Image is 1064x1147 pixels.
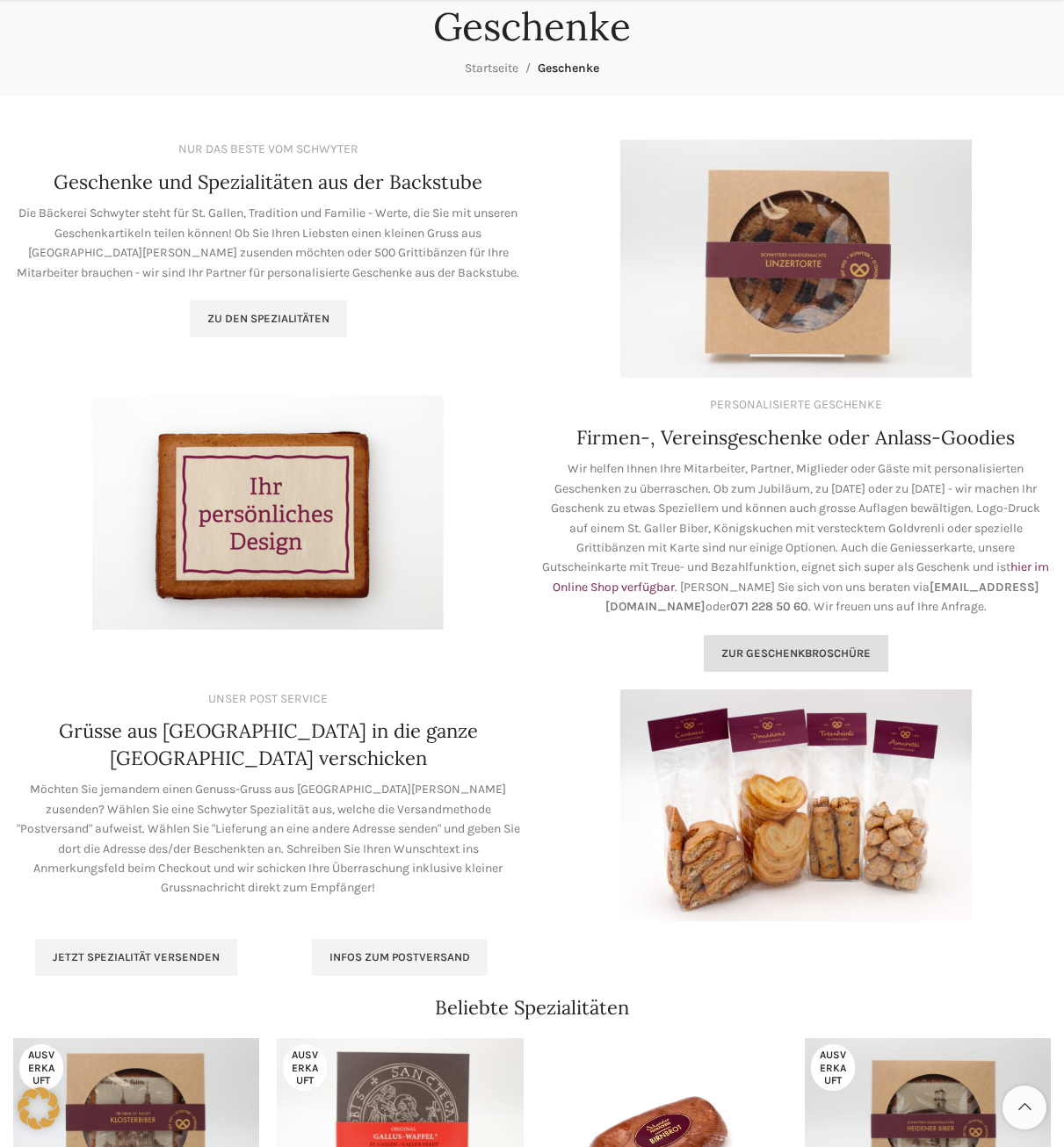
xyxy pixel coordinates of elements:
[13,718,524,772] h4: Grüsse aus [GEOGRAPHIC_DATA] in die ganze [GEOGRAPHIC_DATA] verschicken
[538,61,599,76] span: Geschenke
[312,939,488,976] a: Infos zum Postversand
[811,1044,855,1091] span: Ausverkauft
[553,559,1050,594] a: hier im Online Shop verfügbar
[13,204,524,283] p: Die Bäckerei Schwyter steht für St. Gallen, Tradition und Familie - Werte, die Sie mit unseren Ge...
[704,635,888,672] a: Zur geschenkbroschüre
[329,950,470,964] span: Infos zum Postversand
[576,424,1015,451] h4: Firmen-, Vereinsgeschenke oder Anlass-Goodies
[541,459,1052,617] p: Wir helfen Ihnen Ihre Mitarbeiter, Partner, Miglieder oder Gäste mit personalisierten Geschenken ...
[721,646,871,660] span: Zur geschenkbroschüre
[1002,1086,1046,1129] a: Scroll to top button
[283,1044,327,1091] span: Ausverkauft
[190,300,347,337] a: Zu den Spezialitäten
[35,939,237,976] a: Jetzt Spezialität versenden
[54,169,482,196] h4: Geschenke und Spezialitäten aus der Backstube
[730,599,808,614] strong: 071 228 50 60
[710,395,882,415] div: PERSONALISIERTE GESCHENKE
[19,1044,63,1091] span: Ausverkauft
[13,780,524,898] p: Möchten Sie jemandem einen Genuss-Gruss aus [GEOGRAPHIC_DATA][PERSON_NAME] zusenden? Wählen Sie e...
[53,950,220,964] span: Jetzt Spezialität versenden
[178,140,358,159] div: NUR DAS BESTE VOM SCHWYTER
[465,61,518,76] a: Startseite
[207,312,329,326] span: Zu den Spezialitäten
[435,994,629,1021] h4: Beliebte Spezialitäten
[208,689,328,709] div: UNSER POST SERVICE
[433,4,631,50] h1: Geschenke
